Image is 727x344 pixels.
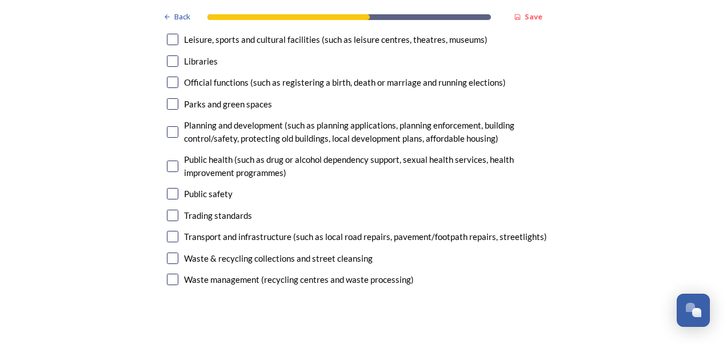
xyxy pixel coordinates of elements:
div: Waste & recycling collections and street cleansing [184,252,373,265]
strong: Save [525,11,542,22]
button: Open Chat [677,294,710,327]
div: Libraries [184,55,218,68]
div: Planning and development (such as planning applications, planning enforcement, building control/s... [184,119,560,145]
div: Trading standards [184,209,252,222]
div: Parks and green spaces [184,98,272,111]
div: Public health (such as drug or alcohol dependency support, sexual health services, health improve... [184,153,560,179]
div: Waste management (recycling centres and waste processing) [184,273,414,286]
div: Leisure, sports and cultural facilities (such as leisure centres, theatres, museums) [184,33,488,46]
div: Transport and infrastructure (such as local road repairs, pavement/footpath repairs, streetlights) [184,230,547,243]
div: Official functions (such as registering a birth, death or marriage and running elections) [184,76,506,89]
span: Back [174,11,190,22]
div: Public safety [184,187,233,201]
